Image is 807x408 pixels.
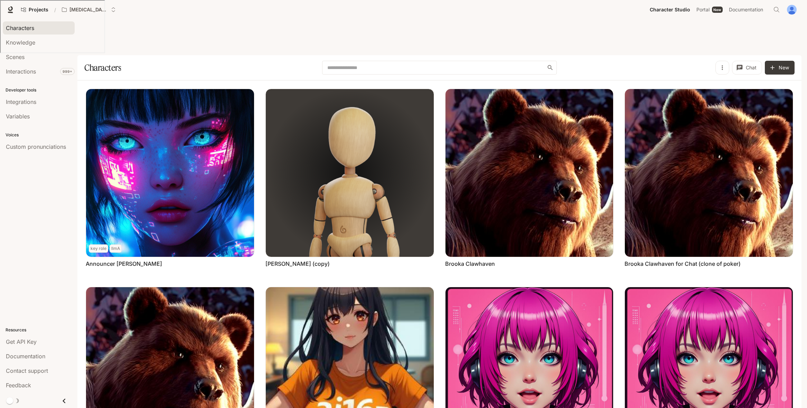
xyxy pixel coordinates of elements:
[647,3,693,17] a: Character Studio
[625,260,741,268] a: Brooka Clawhaven for Chat (clone of poker)
[84,61,121,75] h1: Characters
[694,3,725,17] a: PortalNew
[18,3,51,17] a: Go to projects
[787,5,797,14] img: User avatar
[726,3,768,17] a: Documentation
[696,6,710,14] span: Portal
[59,3,119,17] button: Open workspace menu
[625,89,793,257] img: Brooka Clawhaven for Chat (clone of poker)
[265,260,330,268] a: [PERSON_NAME] (copy)
[51,6,59,13] div: /
[69,7,108,13] p: [MEDICAL_DATA]
[732,61,762,75] button: Chat
[445,260,495,268] a: Brooka Clawhaven
[86,260,162,268] a: Announcer [PERSON_NAME]
[86,89,254,257] img: Announcer Emma
[445,89,613,257] img: Brooka Clawhaven
[729,6,763,14] span: Documentation
[29,7,48,13] span: Projects
[770,3,783,17] button: Open Command Menu
[650,6,690,14] span: Character Studio
[765,61,795,75] button: New
[785,3,799,17] button: User avatar
[712,7,723,13] div: New
[266,89,434,257] img: Blake Wilder (copy)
